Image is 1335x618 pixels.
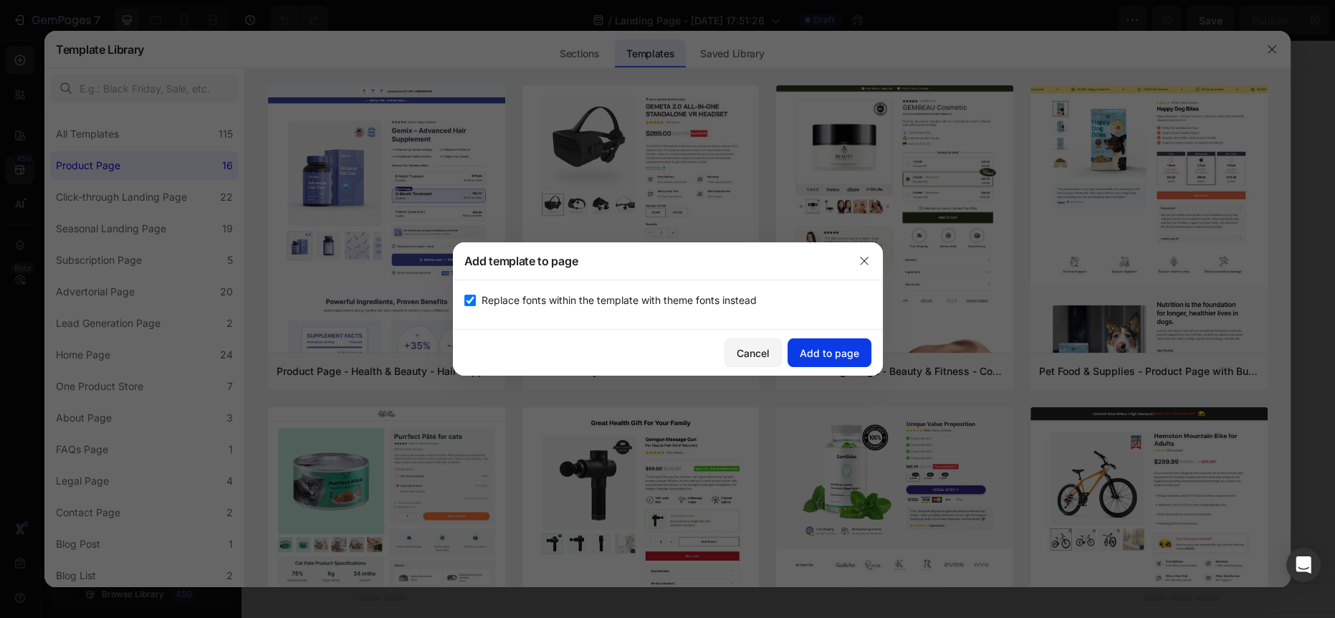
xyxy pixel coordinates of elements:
[724,338,782,367] button: Cancel
[1286,548,1321,582] div: Open Intercom Messenger
[443,321,541,350] button: Add sections
[788,338,871,367] button: Add to page
[460,293,633,310] div: Start with Sections from sidebar
[800,346,859,361] div: Add to page
[482,292,757,309] span: Replace fonts within the template with theme fonts instead
[451,401,643,413] div: Start with Generating from URL or image
[550,321,651,350] button: Add elements
[464,252,578,270] h3: Add template to page
[737,346,770,361] div: Cancel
